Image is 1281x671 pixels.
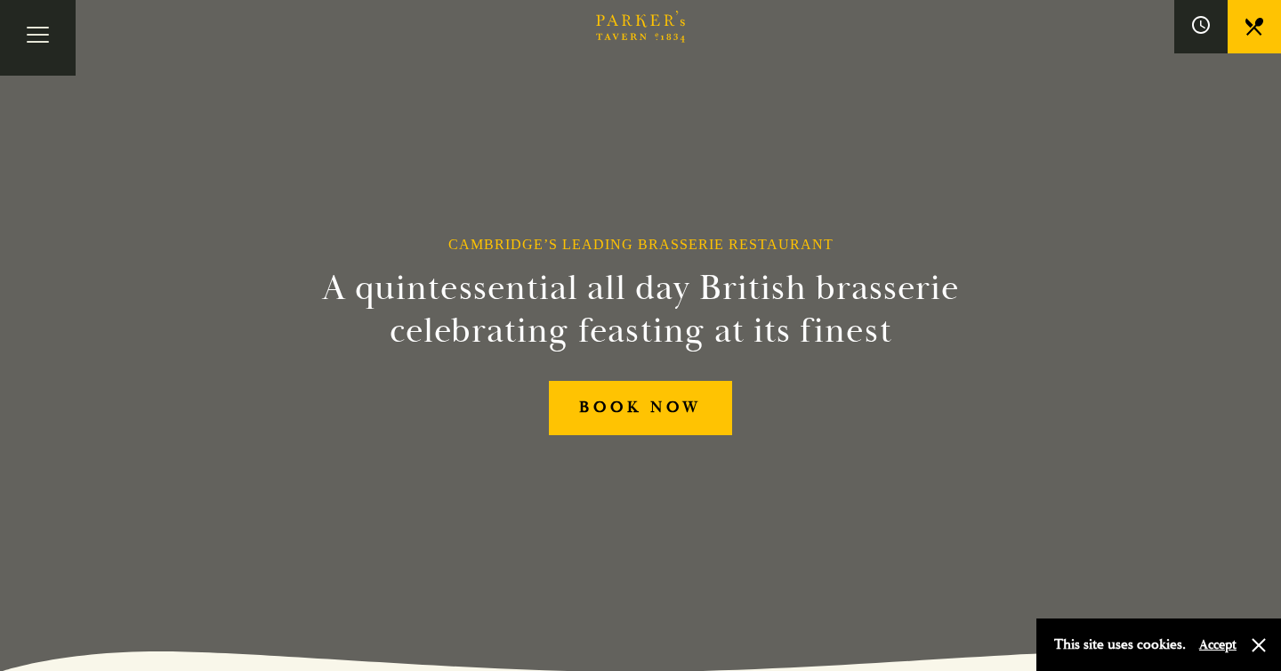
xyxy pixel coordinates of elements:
h2: A quintessential all day British brasserie celebrating feasting at its finest [235,267,1046,352]
h1: Cambridge’s Leading Brasserie Restaurant [448,236,834,253]
button: Close and accept [1250,636,1268,654]
p: This site uses cookies. [1054,632,1186,658]
button: Accept [1199,636,1237,653]
a: BOOK NOW [549,381,732,435]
